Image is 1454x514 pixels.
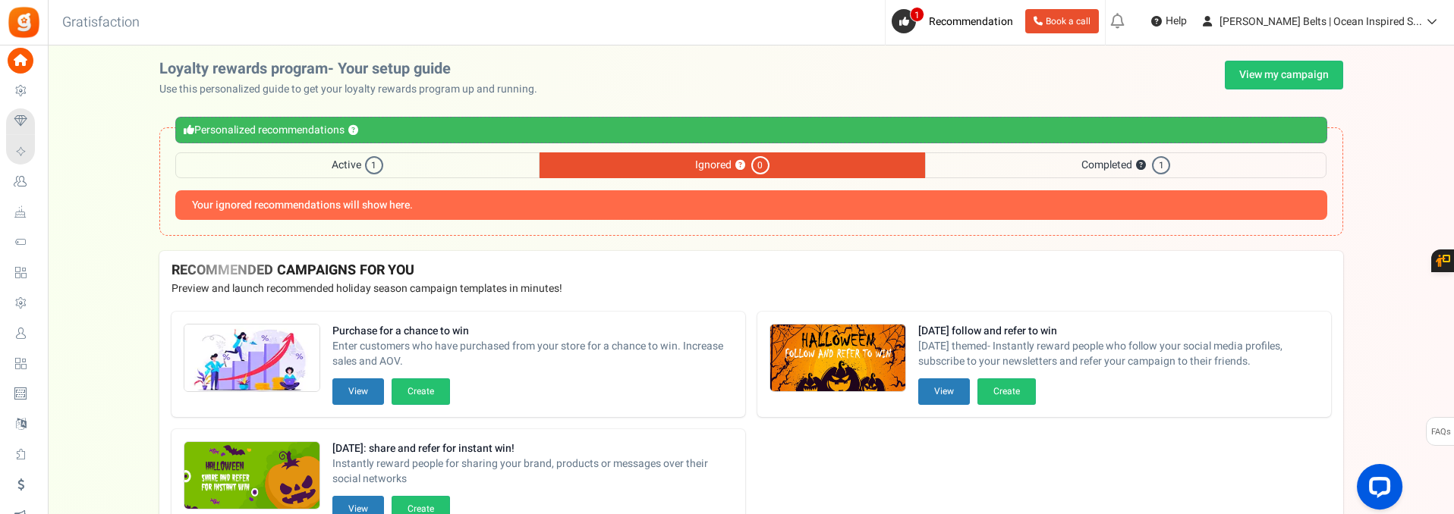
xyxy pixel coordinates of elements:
[172,281,1331,296] p: Preview and launch recommended holiday season campaign templates in minutes!
[1136,161,1146,171] button: ?
[892,9,1019,33] a: 1 Recommendation
[192,199,413,211] b: Your ignored recommendations will show here.
[929,14,1013,30] span: Recommendation
[925,152,1327,178] span: Completed
[348,126,358,136] button: ?
[770,324,905,393] img: Recommended Campaigns
[175,152,540,178] span: Active
[365,156,383,174] span: 1
[735,161,745,171] button: ?
[392,378,450,405] button: Create
[1152,156,1170,174] span: 1
[184,442,319,510] img: Recommended Campaigns
[332,456,733,487] span: Instantly reward people for sharing your brand, products or messages over their social networks
[918,339,1319,369] span: [DATE] themed- Instantly reward people who follow your social media profiles, subscribe to your n...
[1430,418,1451,447] span: FAQs
[7,5,41,39] img: Gratisfaction
[1162,14,1187,29] span: Help
[332,441,733,456] strong: [DATE]: share and refer for instant win!
[184,324,319,393] img: Recommended Campaigns
[751,156,769,174] span: 0
[918,378,970,405] button: View
[175,117,1327,143] div: Personalized recommendations
[159,82,549,97] p: Use this personalized guide to get your loyalty rewards program up and running.
[1145,9,1193,33] a: Help
[1220,14,1422,30] span: [PERSON_NAME] Belts | Ocean Inspired S...
[332,378,384,405] button: View
[918,324,1319,339] strong: [DATE] follow and refer to win
[977,378,1036,405] button: Create
[1025,9,1099,33] a: Book a call
[46,8,156,38] h3: Gratisfaction
[172,263,1331,278] h4: RECOMMENDED CAMPAIGNS FOR YOU
[159,61,549,77] h2: Loyalty rewards program- Your setup guide
[332,339,733,369] span: Enter customers who have purchased from your store for a chance to win. Increase sales and AOV.
[910,7,924,22] span: 1
[332,324,733,339] strong: Purchase for a chance to win
[1225,61,1343,89] a: View my campaign
[540,152,925,178] span: Ignored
